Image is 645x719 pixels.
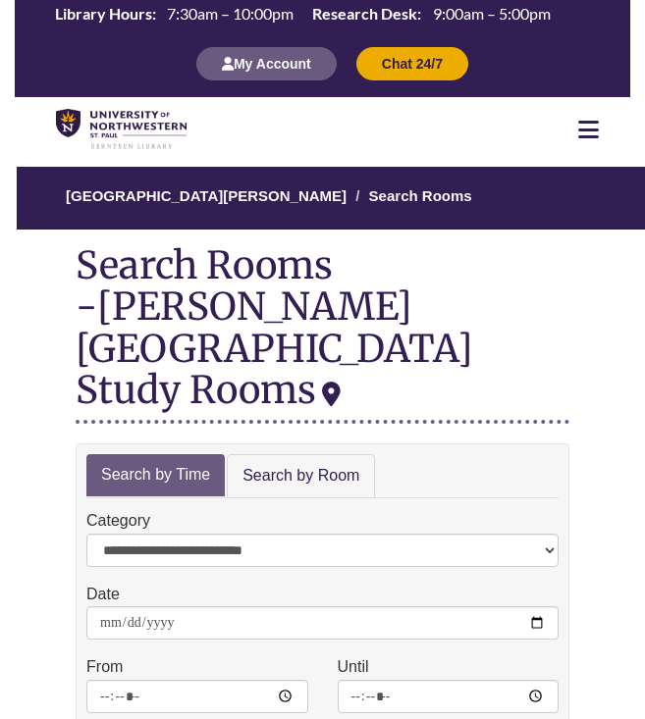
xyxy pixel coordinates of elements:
button: Chat 24/7 [356,47,468,80]
label: Until [338,654,369,680]
a: Hours Today [47,3,558,26]
table: Hours Today [47,3,558,25]
th: Research Desk: [304,3,424,25]
a: Search Rooms [369,187,472,204]
div: [PERSON_NAME][GEOGRAPHIC_DATA] Study Rooms [76,282,473,412]
label: Date [86,582,120,607]
nav: Breadcrumb [76,167,569,230]
a: My Account [196,55,337,72]
label: From [86,654,123,680]
th: Library Hours: [47,3,159,25]
a: Search by Time [86,454,225,496]
div: Search Rooms - [76,244,569,424]
span: 9:00am – 5:00pm [433,4,551,23]
span: 7:30am – 10:00pm [167,4,294,23]
a: Search by Room [227,454,375,498]
a: Chat 24/7 [356,55,468,72]
a: [GEOGRAPHIC_DATA][PERSON_NAME] [66,187,347,204]
label: Category [86,508,150,534]
button: My Account [196,47,337,80]
img: UNWSP Library Logo [56,109,187,150]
